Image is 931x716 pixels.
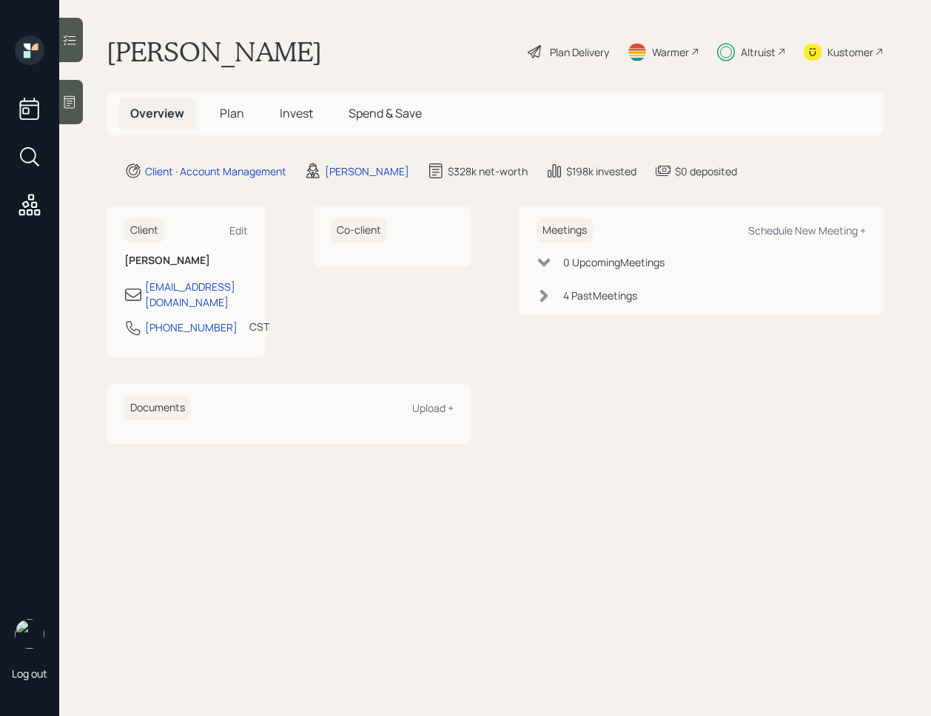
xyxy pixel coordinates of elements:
div: Client · Account Management [145,163,286,179]
h6: Meetings [537,218,593,243]
h6: [PERSON_NAME] [124,254,248,267]
div: 0 Upcoming Meeting s [563,254,665,270]
div: $0 deposited [675,163,737,179]
div: Log out [12,666,47,680]
div: Schedule New Meeting + [748,223,866,237]
div: [PHONE_NUMBER] [145,320,238,335]
h6: Documents [124,396,191,420]
div: Upload + [412,401,454,415]
span: Spend & Save [349,105,422,121]
div: $328k net-worth [448,163,528,179]
h1: [PERSON_NAME] [107,36,322,68]
div: $198k invested [566,163,636,179]
span: Plan [220,105,244,121]
h6: Co-client [331,218,387,243]
div: Altruist [741,44,776,60]
div: Plan Delivery [550,44,609,60]
img: retirable_logo.png [15,619,44,649]
div: [EMAIL_ADDRESS][DOMAIN_NAME] [145,279,248,310]
div: 4 Past Meeting s [563,288,637,303]
div: Warmer [652,44,689,60]
div: [PERSON_NAME] [325,163,409,179]
div: Kustomer [827,44,873,60]
div: Edit [229,223,248,237]
span: Overview [130,105,184,121]
span: Invest [280,105,313,121]
div: CST [249,319,269,334]
h6: Client [124,218,164,243]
